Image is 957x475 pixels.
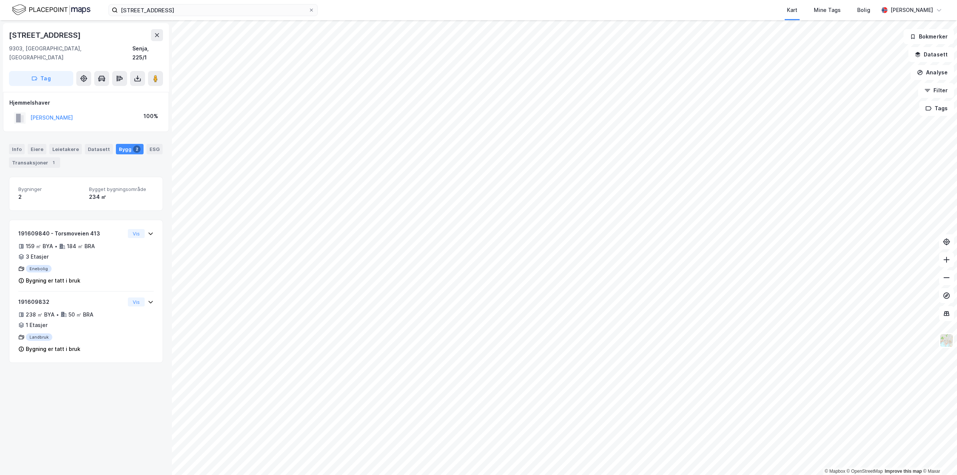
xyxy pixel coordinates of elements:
div: [PERSON_NAME] [890,6,933,15]
div: 2 [133,145,141,153]
button: Vis [128,297,145,306]
div: 184 ㎡ BRA [67,242,95,251]
div: [STREET_ADDRESS] [9,29,82,41]
button: Vis [128,229,145,238]
div: • [56,312,59,318]
div: 191609832 [18,297,125,306]
div: • [55,243,58,249]
div: Leietakere [49,144,82,154]
div: 234 ㎡ [89,192,154,201]
div: Mine Tags [814,6,841,15]
div: 238 ㎡ BYA [26,310,55,319]
div: 1 [50,159,57,166]
div: 191609840 - Torsmoveien 413 [18,229,125,238]
div: Kontrollprogram for chat [920,439,957,475]
button: Analyse [911,65,954,80]
div: 1 Etasjer [26,321,47,330]
div: Transaksjoner [9,157,60,168]
div: Kart [787,6,797,15]
span: Bygget bygningsområde [89,186,154,192]
button: Filter [918,83,954,98]
div: Bygning er tatt i bruk [26,345,80,354]
a: Mapbox [825,469,845,474]
div: Eiere [28,144,46,154]
div: 50 ㎡ BRA [68,310,93,319]
button: Tag [9,71,73,86]
a: OpenStreetMap [847,469,883,474]
div: Bygg [116,144,144,154]
div: 3 Etasjer [26,252,49,261]
div: ESG [147,144,163,154]
a: Improve this map [885,469,922,474]
div: 159 ㎡ BYA [26,242,53,251]
iframe: Chat Widget [920,439,957,475]
div: Hjemmelshaver [9,98,163,107]
div: Senja, 225/1 [132,44,163,62]
span: Bygninger [18,186,83,192]
div: 100% [144,112,158,121]
div: Info [9,144,25,154]
img: Z [939,333,954,348]
div: Bygning er tatt i bruk [26,276,80,285]
input: Søk på adresse, matrikkel, gårdeiere, leietakere eller personer [118,4,308,16]
div: 9303, [GEOGRAPHIC_DATA], [GEOGRAPHIC_DATA] [9,44,132,62]
button: Bokmerker [904,29,954,44]
img: logo.f888ab2527a4732fd821a326f86c7f29.svg [12,3,90,16]
button: Tags [919,101,954,116]
div: Datasett [85,144,113,154]
button: Datasett [908,47,954,62]
div: 2 [18,192,83,201]
div: Bolig [857,6,870,15]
